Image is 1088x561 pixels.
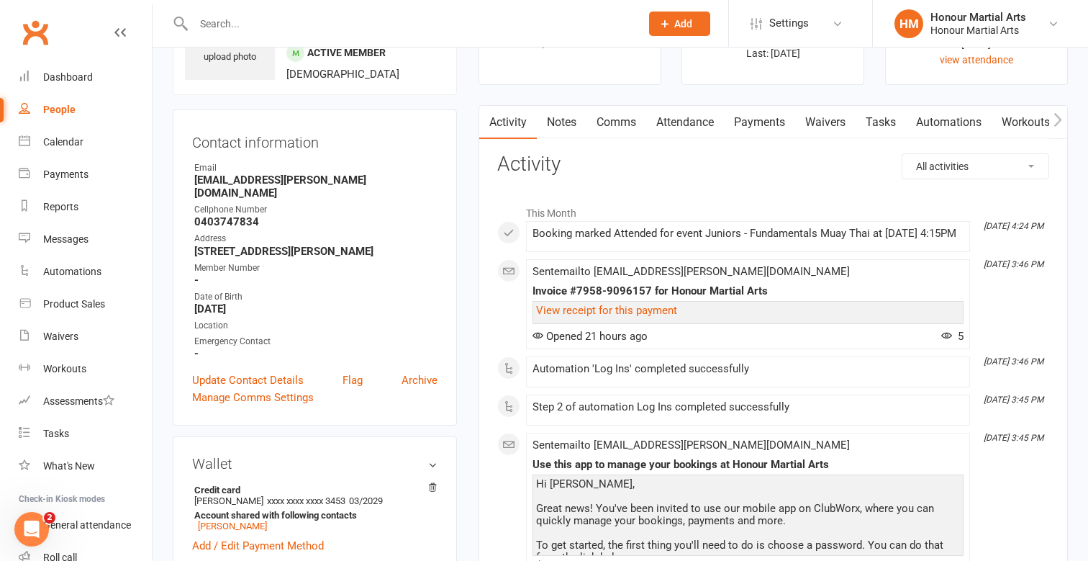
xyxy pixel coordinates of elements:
a: Flag [343,372,363,389]
a: Attendance [646,106,724,139]
span: Settings [769,7,809,40]
div: Cellphone Number [194,203,438,217]
i: [DATE] 3:45 PM [984,395,1043,405]
a: Tasks [856,106,906,139]
div: Emergency Contact [194,335,438,349]
a: People [19,94,152,126]
div: Date of Birth [194,290,438,304]
a: Reports [19,191,152,223]
span: [DEMOGRAPHIC_DATA] [286,68,399,81]
div: Address [194,232,438,246]
i: [DATE] 3:46 PM [984,259,1043,269]
a: Automations [906,106,992,139]
strong: - [194,274,438,287]
div: Honour Martial Arts [930,11,1026,24]
a: General attendance kiosk mode [19,509,152,542]
div: Step 2 of automation Log Ins completed successfully [532,401,964,413]
div: Use this app to manage your bookings at Honour Martial Arts [532,459,964,471]
li: [PERSON_NAME] [192,483,438,534]
div: Automation 'Log Ins' completed successfully [532,363,964,375]
div: Payments [43,169,89,180]
a: Tasks [19,418,152,450]
span: 03/2029 [349,495,383,506]
a: Dashboard [19,61,152,94]
a: View receipt for this payment [536,304,677,317]
strong: 0403747834 [194,215,438,228]
a: Calendar [19,126,152,158]
a: Workouts [992,106,1060,139]
div: Honour Martial Arts [930,24,1026,37]
h3: Wallet [192,456,438,472]
div: Workouts [43,363,86,374]
span: Active member [307,47,386,58]
a: Workouts [19,353,152,385]
span: 2 [44,512,55,524]
a: Add / Edit Payment Method [192,537,324,555]
div: Calendar [43,136,83,148]
div: Reports [43,201,78,212]
a: Product Sales [19,288,152,320]
i: [DATE] 3:46 PM [984,356,1043,367]
strong: [DATE] [194,302,438,315]
div: Email [194,161,438,175]
a: Waivers [795,106,856,139]
a: Activity [479,106,537,139]
i: [DATE] 3:45 PM [984,433,1043,443]
div: Product Sales [43,298,105,310]
span: 5 [941,330,964,343]
a: Notes [537,106,586,139]
a: Waivers [19,320,152,353]
a: Comms [586,106,646,139]
h3: Contact information [192,129,438,151]
span: xxxx xxxx xxxx 3453 [267,495,345,506]
div: People [43,104,76,115]
strong: - [194,347,438,360]
div: Assessments [43,395,114,407]
button: Add [649,12,710,36]
strong: Account shared with following contacts [194,510,430,521]
a: Archive [402,372,438,389]
i: [DATE] 4:24 PM [984,221,1043,231]
strong: Credit card [194,485,430,495]
div: HM [894,9,923,38]
div: Invoice #7958-9096157 for Honour Martial Arts [532,285,964,297]
div: What's New [43,460,95,472]
iframe: Intercom live chat [14,512,49,547]
a: Payments [724,106,795,139]
span: Add [674,18,692,30]
div: Booking marked Attended for event Juniors - Fundamentals Muay Thai at [DATE] 4:15PM [532,228,964,240]
a: Assessments [19,385,152,418]
a: Update Contact Details [192,372,304,389]
div: Automations [43,266,101,277]
div: Waivers [43,331,78,342]
input: Search... [189,14,630,34]
div: Dashboard [43,71,93,83]
a: What's New [19,450,152,483]
a: Payments [19,158,152,191]
div: Messages [43,233,89,245]
div: Location [194,319,438,333]
li: This Month [497,198,1049,221]
a: Automations [19,256,152,288]
a: Messages [19,223,152,256]
span: Sent email to [EMAIL_ADDRESS][PERSON_NAME][DOMAIN_NAME] [532,265,850,278]
a: view attendance [940,54,1013,66]
h3: Activity [497,153,1049,176]
a: Manage Comms Settings [192,389,314,406]
span: Sent email to [EMAIL_ADDRESS][PERSON_NAME][DOMAIN_NAME] [532,439,850,452]
div: Member Number [194,261,438,275]
a: [PERSON_NAME] [198,521,267,531]
strong: [STREET_ADDRESS][PERSON_NAME] [194,245,438,258]
div: Tasks [43,428,69,439]
a: Clubworx [17,14,53,50]
strong: [EMAIL_ADDRESS][PERSON_NAME][DOMAIN_NAME] [194,174,438,199]
span: Opened 21 hours ago [532,330,648,343]
div: General attendance [43,519,131,531]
